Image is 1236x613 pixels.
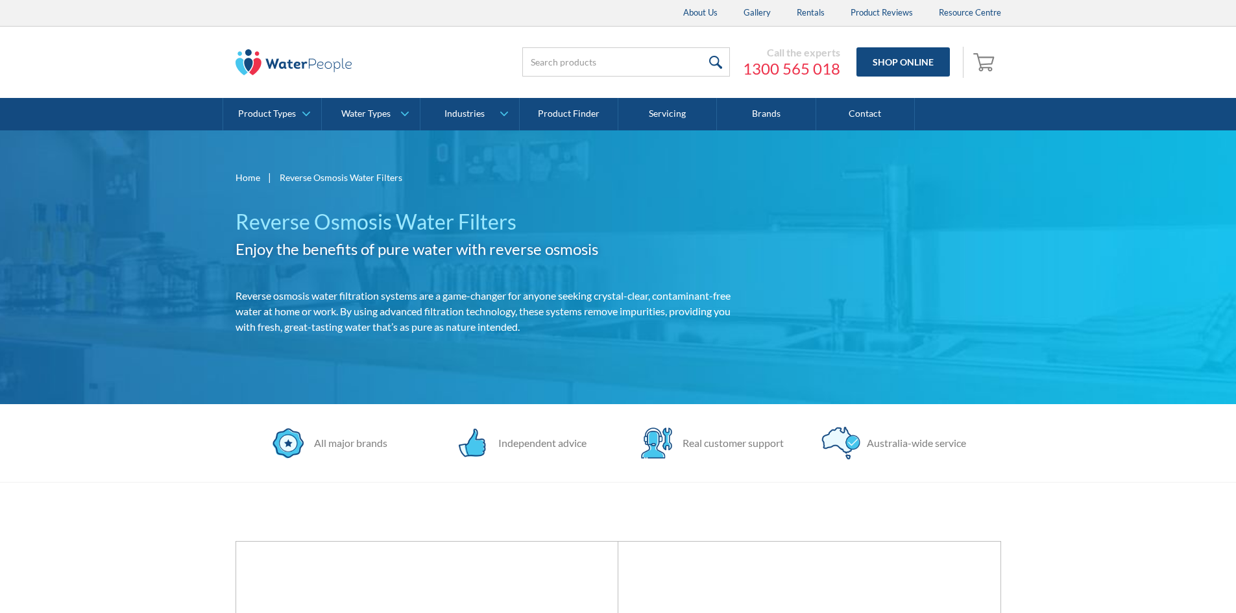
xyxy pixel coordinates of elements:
div: Call the experts [743,46,840,59]
a: Home [236,171,260,184]
a: Industries [420,98,518,130]
a: Shop Online [856,47,950,77]
h1: Reverse Osmosis Water Filters [236,206,734,237]
a: Contact [816,98,915,130]
a: Open empty cart [970,47,1001,78]
a: Brands [717,98,816,130]
a: Product Types [223,98,321,130]
img: shopping cart [973,51,998,72]
div: All major brands [308,435,387,451]
div: Real customer support [676,435,784,451]
div: | [267,169,273,185]
a: Water Types [322,98,420,130]
div: Independent advice [492,435,587,451]
div: Water Types [341,108,391,119]
a: 1300 565 018 [743,59,840,78]
a: Servicing [618,98,717,130]
a: Product Finder [520,98,618,130]
div: Reverse Osmosis Water Filters [280,171,402,184]
div: Product Types [238,108,296,119]
img: The Water People [236,49,352,75]
h2: Enjoy the benefits of pure water with reverse osmosis [236,237,734,261]
input: Search products [522,47,730,77]
div: Australia-wide service [860,435,966,451]
p: Reverse osmosis water filtration systems are a game-changer for anyone seeking crystal-clear, con... [236,288,734,335]
div: Industries [444,108,485,119]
